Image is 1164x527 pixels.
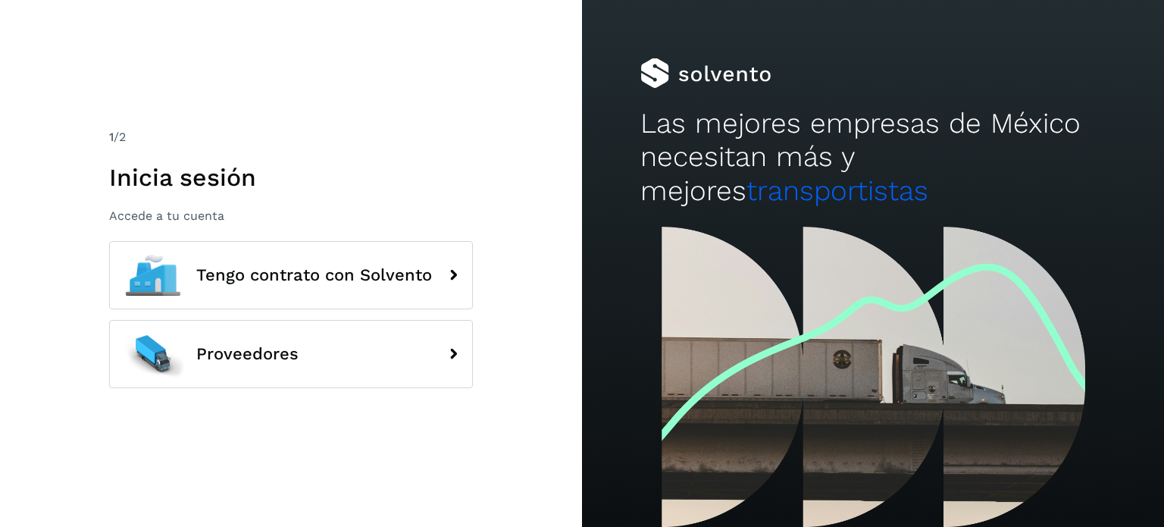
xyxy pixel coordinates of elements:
[746,174,928,207] span: transportistas
[109,320,473,388] button: Proveedores
[640,107,1106,208] h2: Las mejores empresas de México necesitan más y mejores
[109,241,473,309] button: Tengo contrato con Solvento
[109,163,473,192] h1: Inicia sesión
[196,266,432,284] span: Tengo contrato con Solvento
[109,130,114,144] span: 1
[109,209,473,223] p: Accede a tu cuenta
[196,345,299,363] span: Proveedores
[109,128,473,146] div: /2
